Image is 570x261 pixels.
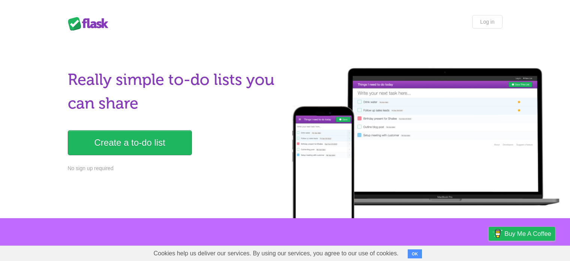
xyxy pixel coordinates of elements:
[492,227,503,240] img: Buy me a coffee
[408,249,422,258] button: OK
[68,17,113,30] div: Flask Lists
[489,227,555,241] a: Buy me a coffee
[472,15,502,29] a: Log in
[146,246,406,261] span: Cookies help us deliver our services. By using our services, you agree to our use of cookies.
[68,68,281,115] h1: Really simple to-do lists you can share
[504,227,551,240] span: Buy me a coffee
[68,164,281,172] p: No sign up required
[68,130,192,155] a: Create a to-do list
